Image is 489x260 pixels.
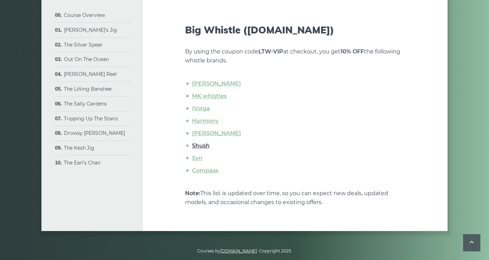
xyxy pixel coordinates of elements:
a: iVolga [192,105,210,112]
strong: LTW-VIP [258,48,283,55]
a: Course Overview [64,12,105,18]
p: Courses by · Copyright 2025. [50,248,439,254]
a: Tripping Up The Stairs [64,116,118,122]
strong: Note: [185,190,200,197]
a: [PERSON_NAME] [192,80,241,87]
p: By using the coupon code at checkout, you get the following whistle brands. [185,47,405,65]
a: Shush [192,142,210,149]
a: [DOMAIN_NAME] [220,248,257,253]
p: This list is updated over time, so you can expect new deals, updated models, and occasional chang... [185,189,405,207]
a: Compass [192,167,218,174]
strong: 10% OFF [341,48,364,55]
a: Out On The Ocean [64,56,109,62]
a: The Lilting Banshee [64,86,112,92]
a: Drowsy [PERSON_NAME] [64,130,125,136]
a: Harmony [192,118,219,124]
a: [PERSON_NAME]’s Jig [64,27,117,33]
a: [PERSON_NAME] [192,130,241,137]
a: Syn [192,155,202,161]
a: [PERSON_NAME] Reel [64,71,117,77]
a: The Kesh Jig [64,145,94,151]
a: The Silver Spear [64,42,103,48]
a: MK whistles [192,93,227,99]
a: The Earl’s Chair [64,160,101,166]
h3: Big Whistle ([DOMAIN_NAME]) [185,24,405,36]
a: The Sally Gardens [64,101,107,107]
